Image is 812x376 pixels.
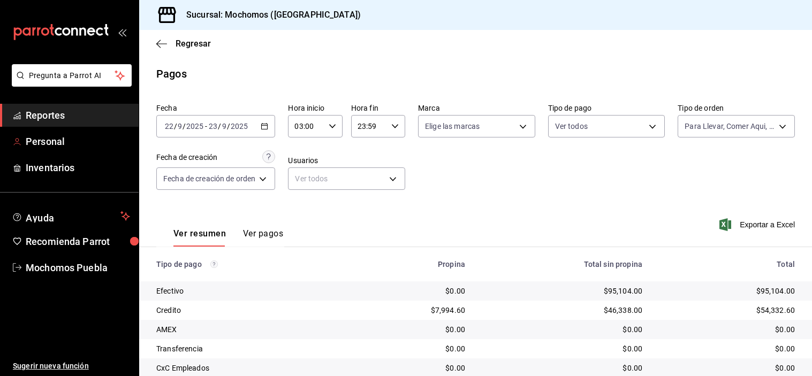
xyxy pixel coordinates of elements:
[156,39,211,49] button: Regresar
[659,260,795,268] div: Total
[174,122,177,131] span: /
[482,324,642,335] div: $0.00
[482,363,642,373] div: $0.00
[26,134,130,149] span: Personal
[659,343,795,354] div: $0.00
[352,260,465,268] div: Propina
[29,70,115,81] span: Pregunta a Parrot AI
[548,104,665,112] label: Tipo de pago
[288,167,405,190] div: Ver todos
[425,121,480,132] span: Elige las marcas
[352,305,465,316] div: $7,994.60
[288,157,405,164] label: Usuarios
[351,104,405,112] label: Hora fin
[26,160,130,175] span: Inventarios
[26,260,130,275] span: Mochomos Puebla
[173,228,283,247] div: navigation tabs
[722,218,795,231] button: Exportar a Excel
[156,343,335,354] div: Transferencia
[482,260,642,268] div: Total sin propina
[176,39,211,49] span: Regresar
[156,324,335,335] div: AMEX
[164,122,174,131] input: --
[7,78,132,89] a: Pregunta a Parrot AI
[163,173,255,184] span: Fecha de creación de orden
[183,122,186,131] span: /
[482,343,642,354] div: $0.00
[659,286,795,296] div: $95,104.00
[288,104,342,112] label: Hora inicio
[205,122,207,131] span: -
[186,122,204,131] input: ----
[659,324,795,335] div: $0.00
[418,104,535,112] label: Marca
[678,104,795,112] label: Tipo de orden
[156,363,335,373] div: CxC Empleados
[218,122,221,131] span: /
[177,122,183,131] input: --
[227,122,230,131] span: /
[555,121,588,132] span: Ver todos
[659,363,795,373] div: $0.00
[178,9,361,21] h3: Sucursal: Mochomos ([GEOGRAPHIC_DATA])
[352,363,465,373] div: $0.00
[222,122,227,131] input: --
[210,260,218,268] svg: Los pagos realizados con Pay y otras terminales son montos brutos.
[156,260,335,268] div: Tipo de pago
[156,152,217,163] div: Fecha de creación
[173,228,226,247] button: Ver resumen
[156,286,335,296] div: Efectivo
[118,28,126,36] button: open_drawer_menu
[352,343,465,354] div: $0.00
[26,210,116,222] span: Ayuda
[156,104,275,112] label: Fecha
[12,64,132,87] button: Pregunta a Parrot AI
[659,305,795,316] div: $54,332.60
[208,122,218,131] input: --
[352,324,465,335] div: $0.00
[26,234,130,249] span: Recomienda Parrot
[156,66,187,82] div: Pagos
[230,122,248,131] input: ----
[156,305,335,316] div: Credito
[26,108,130,122] span: Reportes
[352,286,465,296] div: $0.00
[482,286,642,296] div: $95,104.00
[13,360,130,372] span: Sugerir nueva función
[243,228,283,247] button: Ver pagos
[482,305,642,316] div: $46,338.00
[685,121,775,132] span: Para Llevar, Comer Aqui, Externo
